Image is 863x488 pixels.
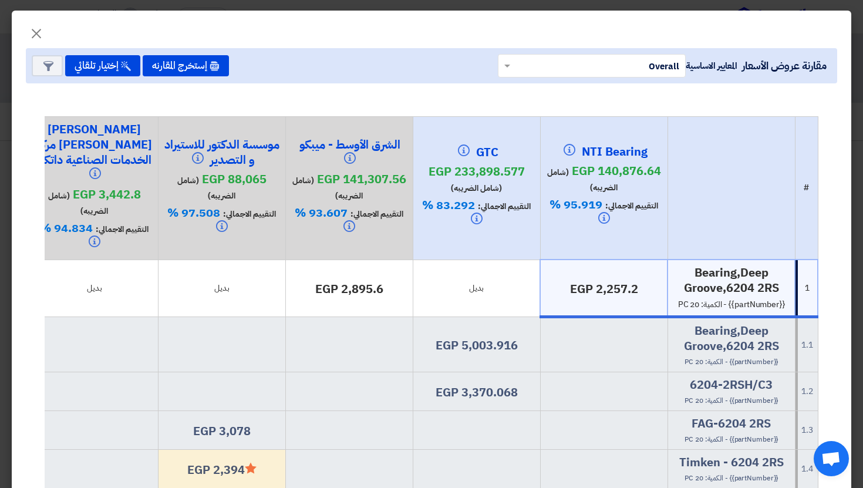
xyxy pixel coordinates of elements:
[685,356,778,367] span: {{partNumber}} - الكمية: 20 PC
[291,281,408,297] h4: egp 2,895.6
[295,204,348,221] span: 93.607 %
[685,473,778,483] span: {{partNumber}} - الكمية: 20 PC
[418,282,535,294] div: بديل
[678,298,785,311] span: {{partNumber}} - الكمية: 20 PC
[36,122,153,184] h4: [PERSON_NAME] [PERSON_NAME] مركز الخدمات الصناعية داتكو
[65,55,140,76] button: إختيار تلقائي
[167,204,220,221] span: 97.508 %
[673,377,790,392] h4: 6204-2RSH/C3
[795,372,818,411] td: 1.2
[20,19,53,42] button: Close
[163,282,281,294] div: بديل
[673,265,790,295] h4: Bearing,Deep Groove,6204 2RS
[673,416,790,431] h4: FAG-6204 2RS
[418,144,535,161] h4: GTC
[422,196,475,214] span: 83.292 %
[545,281,662,297] h4: egp 2,257.2
[429,163,525,180] span: egp 233,898.577
[143,55,229,76] button: إستخرج المقارنه
[163,137,281,169] h4: موسسة الدكتور للاستيراد و التصدير
[795,411,818,450] td: 1.3
[795,116,818,260] th: #
[163,423,281,439] h4: egp 3,078
[795,260,818,317] td: 1
[29,15,43,51] span: ×
[317,170,406,188] span: egp 141,307.56
[163,462,281,477] h4: egp 2,394
[673,323,790,354] h4: Bearing,Deep Groove,6204 2RS
[451,182,502,194] span: (شامل الضريبه)
[418,338,535,353] h4: egp 5,003.916
[605,200,658,212] span: التقييم الاجمالي:
[40,219,93,237] span: 94.834 %
[673,455,790,470] h4: Timken - 6204 2RS
[572,162,661,180] span: egp 140,876.64
[73,186,141,203] span: egp 3,442.8
[202,170,267,188] span: egp 88,065
[223,208,276,220] span: التقييم الاجمالي:
[48,190,109,217] span: (شامل الضريبه)
[478,200,531,213] span: التقييم الاجمالي:
[685,395,778,406] span: {{partNumber}} - الكمية: 20 PC
[96,223,149,235] span: التقييم الاجمالي:
[547,166,618,194] span: (شامل الضريبه)
[686,59,737,72] span: المعايير الاساسية
[418,385,535,400] h4: egp 3,370.068
[291,137,408,169] h4: الشرق الأوسط - ميبكو
[350,208,403,220] span: التقييم الاجمالي:
[814,441,849,476] div: Open chat
[685,434,778,445] span: {{partNumber}} - الكمية: 20 PC
[36,282,153,294] div: بديل
[177,174,236,202] span: (شامل الضريبه)
[795,317,818,372] td: 1.1
[550,196,602,213] span: 95.919 %
[742,58,827,73] span: مقارنة عروض الأسعار
[545,144,663,160] h4: NTI Bearing
[292,174,363,202] span: (شامل الضريبه)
